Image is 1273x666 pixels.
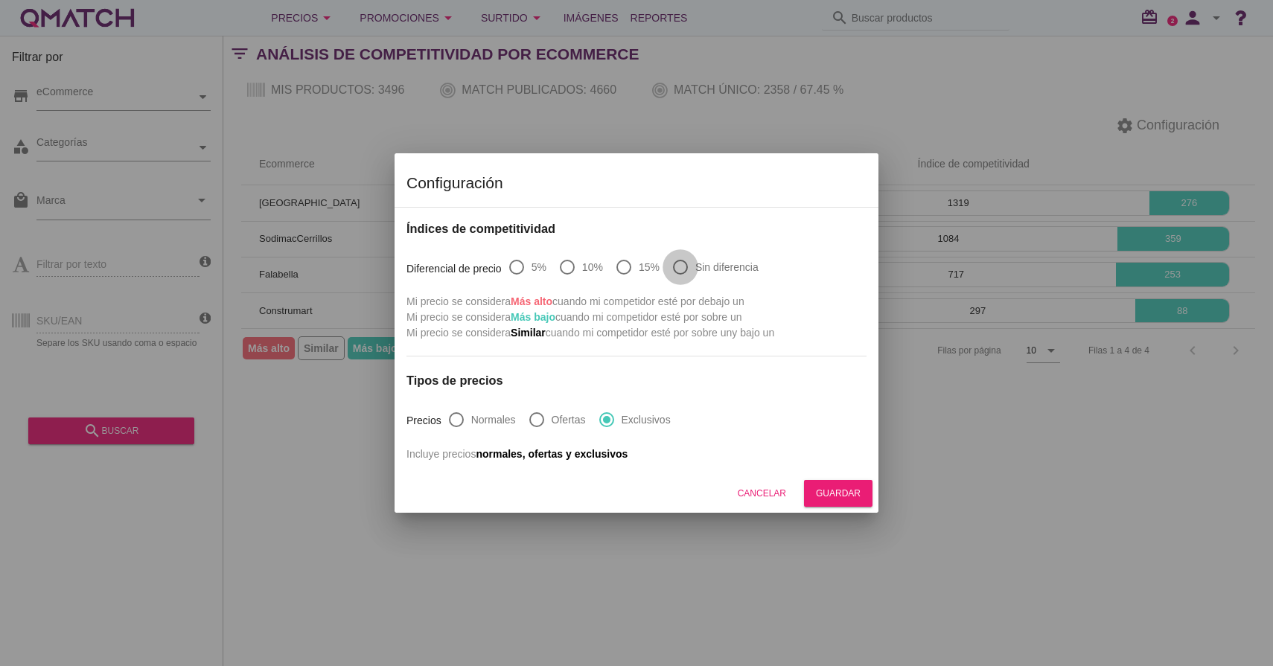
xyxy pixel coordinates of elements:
[695,260,759,275] label: Sin diferencia
[476,448,628,460] span: normales, ofertas y exclusivos
[406,371,867,390] h3: Tipos de precios
[406,171,503,195] h2: Configuración
[582,260,603,275] label: 10%
[406,220,867,238] h3: Índices de competitividad
[804,480,872,507] button: Guardar
[511,295,552,307] span: Más alto
[726,480,798,507] button: Cancelar
[532,260,546,275] label: 5%
[471,412,516,427] label: Normales
[406,413,447,429] p: Precios
[406,446,867,462] p: Incluye precios
[406,325,867,341] p: Mi precio se considera cuando mi competidor esté por sobre un y bajo un
[552,412,586,427] label: Ofertas
[406,310,867,325] p: Mi precio se considera cuando mi competidor esté por sobre un
[406,261,508,277] p: Diferencial de precio
[622,412,671,427] label: Exclusivos
[639,260,660,275] label: 15%
[511,311,555,323] span: Más bajo
[738,487,786,500] div: Cancelar
[406,294,867,310] p: Mi precio se considera cuando mi competidor esté por debajo un
[511,327,546,339] span: Similar
[816,487,861,500] div: Guardar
